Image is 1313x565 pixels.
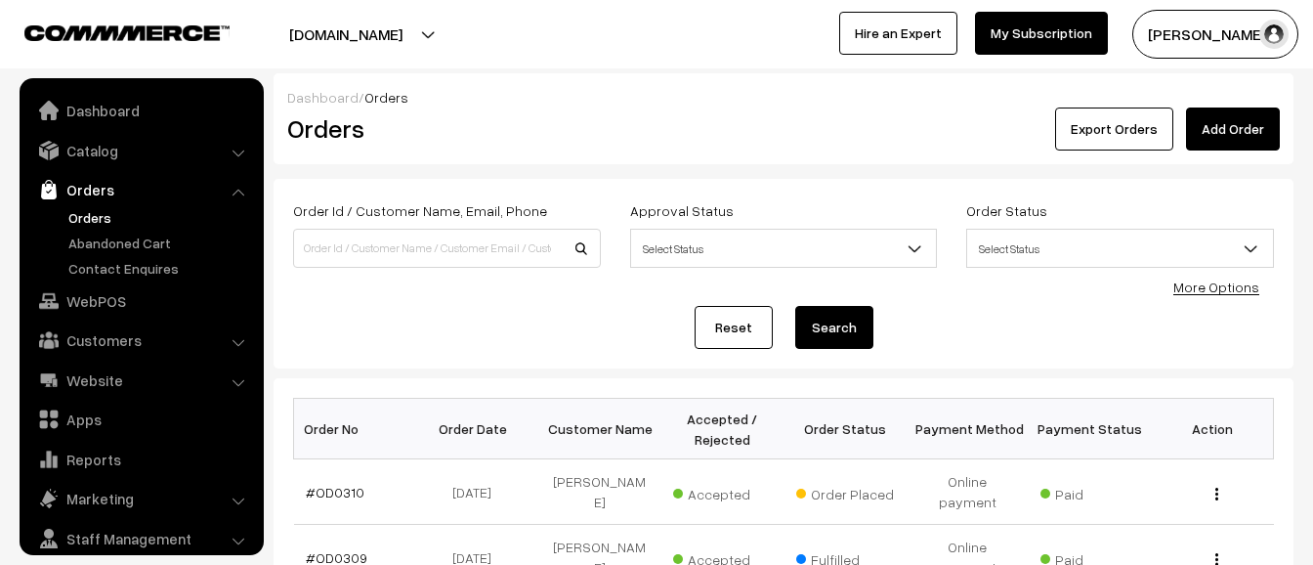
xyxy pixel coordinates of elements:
td: Online payment [906,459,1028,525]
a: Abandoned Cart [64,233,257,253]
button: [PERSON_NAME] [1132,10,1298,59]
th: Order Status [784,399,906,459]
button: Search [795,306,873,349]
label: Order Id / Customer Name, Email, Phone [293,200,547,221]
td: [DATE] [416,459,538,525]
label: Order Status [966,200,1047,221]
a: Orders [64,207,257,228]
a: Hire an Expert [839,12,957,55]
span: Select Status [630,229,938,268]
th: Accepted / Rejected [661,399,784,459]
a: My Subscription [975,12,1108,55]
a: Catalog [24,133,257,168]
a: COMMMERCE [24,20,195,43]
td: [PERSON_NAME] [538,459,660,525]
span: Select Status [631,232,937,266]
a: WebPOS [24,283,257,319]
label: Approval Status [630,200,734,221]
a: Contact Enquires [64,258,257,279]
th: Action [1151,399,1273,459]
a: Add Order [1186,108,1280,151]
a: Staff Management [24,521,257,556]
a: Dashboard [24,93,257,128]
a: #OD0310 [306,484,364,500]
th: Order Date [416,399,538,459]
span: Accepted [673,479,771,504]
img: Menu [1215,488,1218,500]
button: [DOMAIN_NAME] [221,10,471,59]
a: Reset [695,306,773,349]
th: Payment Method [906,399,1028,459]
a: Orders [24,172,257,207]
th: Order No [294,399,416,459]
span: Select Status [967,232,1273,266]
span: Select Status [966,229,1274,268]
span: Orders [364,89,408,106]
span: Order Placed [796,479,894,504]
a: Website [24,363,257,398]
input: Order Id / Customer Name / Customer Email / Customer Phone [293,229,601,268]
div: / [287,87,1280,108]
span: Paid [1040,479,1138,504]
a: Dashboard [287,89,359,106]
a: Apps [24,402,257,437]
a: More Options [1173,279,1259,295]
th: Payment Status [1029,399,1151,459]
img: COMMMERCE [24,25,230,40]
a: Reports [24,442,257,477]
h2: Orders [287,113,599,144]
th: Customer Name [538,399,660,459]
a: Marketing [24,481,257,516]
button: Export Orders [1055,108,1173,151]
img: user [1259,20,1289,49]
a: Customers [24,323,257,358]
